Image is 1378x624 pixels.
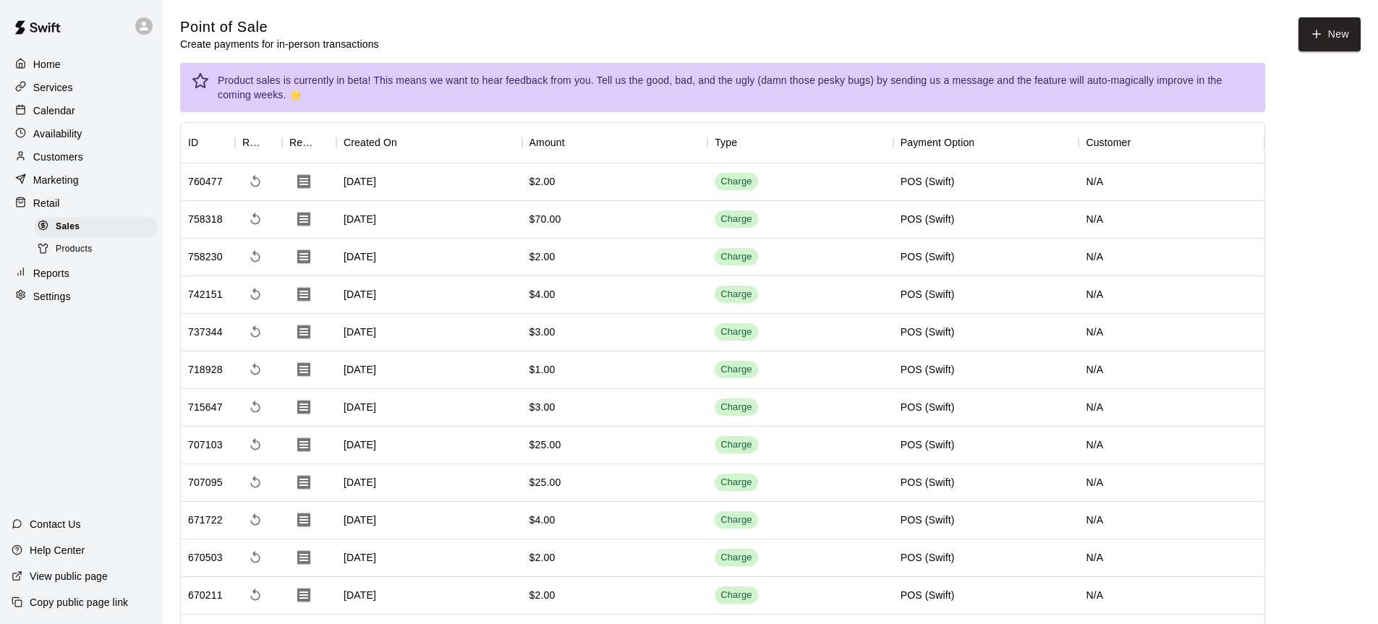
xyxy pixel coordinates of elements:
div: Calendar [12,100,151,121]
div: $3.00 [529,400,556,414]
div: N/A [1079,276,1264,314]
div: 671722 [188,513,223,527]
div: 707103 [188,437,223,452]
p: Create payments for in-person transactions [180,37,379,51]
div: POS (Swift) [901,475,955,490]
div: [DATE] [336,163,522,201]
a: Availability [12,123,151,145]
div: Product sales is currently in beta! This means we want to hear feedback from you. Tell us the goo... [218,67,1254,108]
div: POS (Swift) [901,249,955,264]
button: Sort [1131,132,1151,153]
a: Reports [12,262,151,284]
p: Help Center [30,543,85,557]
div: 707095 [188,475,223,490]
span: Refund payment [242,206,268,232]
button: Download Receipt [289,543,318,572]
button: Download Receipt [289,205,318,234]
span: Refund payment [242,356,268,382]
div: N/A [1079,577,1264,615]
span: Sales [56,220,80,234]
div: POS (Swift) [901,362,955,377]
button: Download Receipt [289,167,318,196]
span: Refund payment [242,544,268,570]
p: Calendar [33,103,75,118]
p: Services [33,80,73,95]
span: Refund payment [242,244,268,270]
button: Download Receipt [289,430,318,459]
span: Refund payment [242,507,268,533]
div: [DATE] [336,351,522,389]
div: POS (Swift) [901,287,955,302]
div: 670211 [188,588,223,602]
div: N/A [1079,239,1264,276]
div: $1.00 [529,362,556,377]
div: Sales [35,217,157,237]
a: Marketing [12,169,151,191]
div: Charge [720,213,752,226]
a: Sales [35,215,163,238]
div: N/A [1079,389,1264,427]
a: Retail [12,192,151,214]
a: Settings [12,286,151,307]
p: Home [33,57,61,72]
button: Download Receipt [289,393,318,422]
div: POS (Swift) [901,513,955,527]
a: Services [12,77,151,98]
a: Customers [12,146,151,168]
div: N/A [1079,314,1264,351]
span: Refund payment [242,469,268,495]
div: 758318 [188,212,223,226]
button: Sort [262,132,282,153]
div: Refund [242,122,262,163]
div: $2.00 [529,174,556,189]
div: N/A [1079,539,1264,577]
button: Download Receipt [289,280,318,309]
div: Amount [529,122,565,163]
div: POS (Swift) [901,325,955,339]
div: [DATE] [336,314,522,351]
div: Customer [1079,122,1264,163]
div: POS (Swift) [901,550,955,565]
div: 758230 [188,249,223,264]
div: [DATE] [336,577,522,615]
button: Sort [565,132,585,153]
div: $3.00 [529,325,556,339]
div: Amount [522,122,708,163]
div: [DATE] [336,502,522,539]
a: Products [35,238,163,260]
a: sending us a message [890,74,994,86]
div: Type [707,122,893,163]
button: Download Receipt [289,242,318,271]
div: [DATE] [336,427,522,464]
span: Refund payment [242,582,268,608]
div: Payment Option [901,122,975,163]
div: $25.00 [529,437,561,452]
p: View public page [30,569,108,584]
div: [DATE] [336,201,522,239]
div: Charge [720,363,752,377]
span: Refund payment [242,394,268,420]
div: 742151 [188,287,223,302]
a: Home [12,54,151,75]
div: $70.00 [529,212,561,226]
div: [DATE] [336,239,522,276]
div: Customer [1086,122,1131,163]
div: 715647 [188,400,223,414]
span: Refund payment [242,168,268,195]
button: Download Receipt [289,355,318,384]
div: Charge [720,325,752,339]
div: [DATE] [336,464,522,502]
p: Retail [33,196,60,210]
button: Sort [316,132,336,153]
div: Payment Option [893,122,1079,163]
div: N/A [1079,464,1264,502]
div: $2.00 [529,550,556,565]
div: ID [188,122,198,163]
div: Charge [720,551,752,565]
h5: Point of Sale [180,17,379,37]
div: Refund [235,122,282,163]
